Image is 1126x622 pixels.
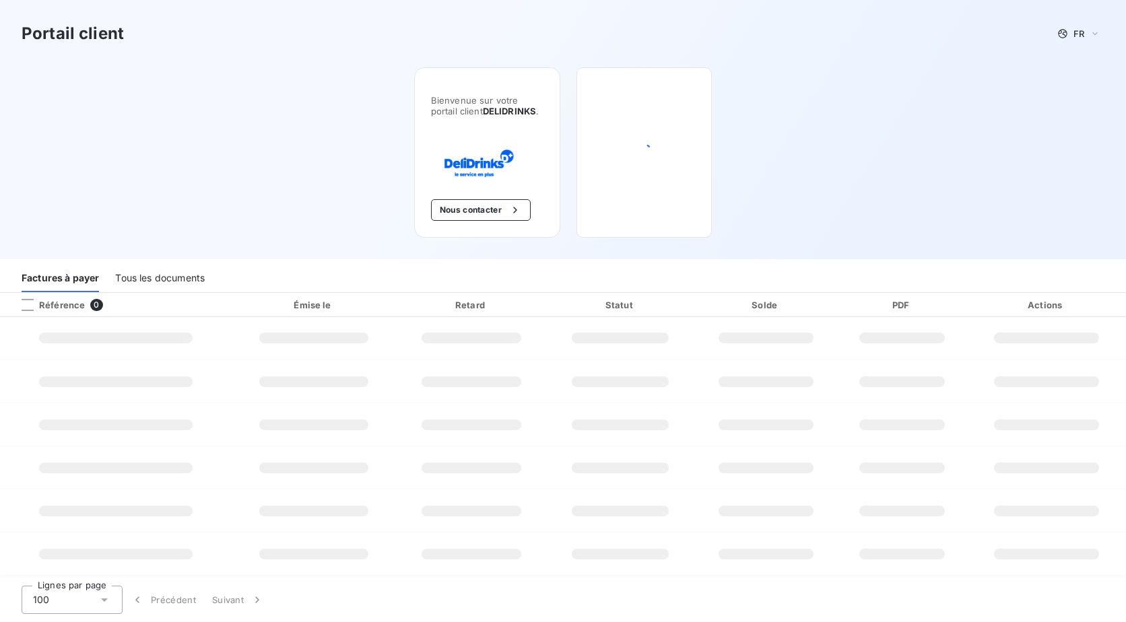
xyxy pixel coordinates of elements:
button: Précédent [123,586,204,614]
div: Tous les documents [115,264,205,292]
span: 0 [90,299,102,311]
div: Émise le [234,298,393,312]
div: Retard [399,298,544,312]
span: Bienvenue sur votre portail client . [431,95,543,116]
div: Factures à payer [22,264,99,292]
img: Company logo [431,149,517,178]
div: Solde [697,298,835,312]
span: DELIDRINKS [483,106,537,116]
div: Actions [969,298,1123,312]
button: Suivant [204,586,272,614]
span: 100 [33,593,49,607]
div: Référence [11,299,85,311]
h3: Portail client [22,22,124,46]
div: PDF [840,298,964,312]
span: FR [1073,28,1084,39]
div: Statut [550,298,692,312]
button: Nous contacter [431,199,531,221]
